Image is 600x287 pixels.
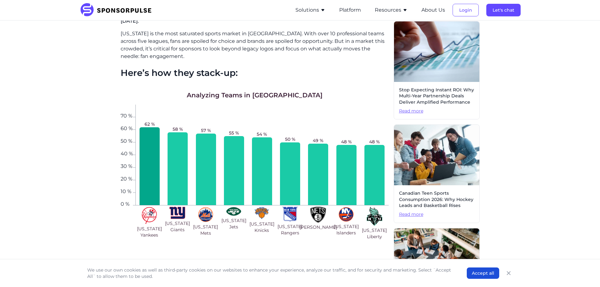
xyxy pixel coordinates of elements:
[334,223,359,236] span: [US_STATE] Islanders
[399,108,474,114] span: Read more
[121,68,389,78] h2: Here’s how they stack-up:
[341,139,352,145] span: 48 %
[569,257,600,287] iframe: Chat Widget
[486,7,521,13] a: Let's chat
[394,125,479,185] img: Getty images courtesy of Unsplash
[394,21,479,82] img: Sponsorship ROI image
[394,21,480,119] a: Stop Expecting Instant ROI: Why Multi-Year Partnership Deals Deliver Amplified PerformanceRead more
[193,224,218,236] span: [US_STATE] Mets
[421,7,445,13] a: About Us
[399,190,474,209] span: Canadian Teen Sports Consumption 2026: Why Hockey Leads and Basketball Rises
[257,131,267,137] span: 54 %
[339,6,361,14] button: Platform
[121,202,133,205] span: 0 %
[300,224,337,230] span: [PERSON_NAME]
[121,113,133,117] span: 70 %
[399,211,474,218] span: Read more
[137,226,162,238] span: [US_STATE] Yankees
[121,126,133,130] span: 60 %
[369,139,380,145] span: 48 %
[313,137,323,144] span: 49 %
[121,164,133,168] span: 30 %
[486,4,521,16] button: Let's chat
[121,139,133,142] span: 50 %
[121,151,133,155] span: 40 %
[453,7,479,13] a: Login
[121,30,389,60] p: [US_STATE] is the most saturated sports market in [GEOGRAPHIC_DATA]. With over 10 professional te...
[201,127,211,134] span: 57 %
[375,6,408,14] button: Resources
[121,176,133,180] span: 20 %
[249,221,275,233] span: [US_STATE] Knicks
[285,136,295,142] span: 50 %
[453,4,479,16] button: Login
[87,267,454,279] p: We use our own cookies as well as third-party cookies on our websites to enhance your experience,...
[187,91,323,100] h1: Analyzing Teams in [GEOGRAPHIC_DATA]
[80,3,156,17] img: SponsorPulse
[339,7,361,13] a: Platform
[165,220,190,233] span: [US_STATE] Giants
[362,227,387,240] span: [US_STATE] Liberty
[229,130,239,136] span: 55 %
[394,124,480,223] a: Canadian Teen Sports Consumption 2026: Why Hockey Leads and Basketball RisesRead more
[277,223,303,236] span: [US_STATE] Rangers
[221,217,247,230] span: [US_STATE] Jets
[399,87,474,106] span: Stop Expecting Instant ROI: Why Multi-Year Partnership Deals Deliver Amplified Performance
[467,267,499,279] button: Accept all
[504,269,513,278] button: Close
[121,189,133,193] span: 10 %
[145,121,155,127] span: 62 %
[295,6,325,14] button: Solutions
[173,126,183,132] span: 58 %
[421,6,445,14] button: About Us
